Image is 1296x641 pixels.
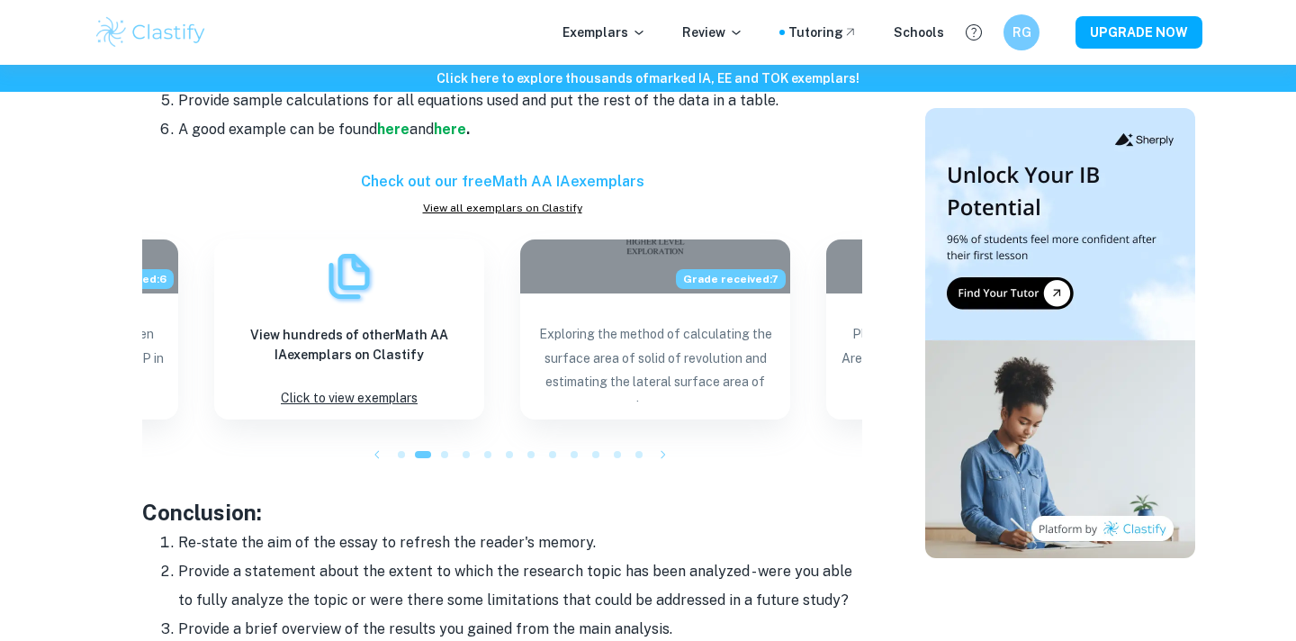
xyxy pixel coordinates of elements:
p: Review [682,23,743,42]
p: Plastic Water Bottle: Finding Surface Area, Volume and Possible Optimal Shape [841,322,1082,402]
a: Tutoring [788,23,858,42]
li: Re-state the aim of the essay to refresh the reader's memory. [178,528,862,557]
span: Grade received: 7 [676,269,786,289]
h6: Click here to explore thousands of marked IA, EE and TOK exemplars ! [4,68,1292,88]
img: Thumbnail [925,108,1195,558]
a: here [434,121,466,138]
button: Help and Feedback [958,17,989,48]
a: here [377,121,409,138]
button: RG [1003,14,1039,50]
p: Exemplars [562,23,646,42]
li: Provide sample calculations for all equations used and put the rest of the data in a table. [178,86,862,115]
h6: View hundreds of other Math AA IA exemplars on Clastify [229,325,470,365]
p: Exploring the method of calculating the surface area of solid of revolution and estimating the la... [535,322,776,402]
img: Clastify logo [94,14,208,50]
p: Click to view exemplars [281,386,418,411]
li: A good example can be found and [178,115,862,144]
a: Blog exemplar: Plastic Water Bottle: Finding Surface ArPlastic Water Bottle: Finding Surface Area... [826,239,1096,420]
a: Blog exemplar: Exploring the method of calculating the Grade received:7Exploring the method of ca... [520,239,790,420]
a: Schools [894,23,944,42]
a: View all exemplars on Clastify [142,200,862,216]
strong: . [466,121,470,138]
h3: Conclusion: [142,496,862,528]
img: Exemplars [322,249,376,303]
a: ExemplarsView hundreds of otherMath AA IAexemplars on ClastifyClick to view exemplars [214,239,484,420]
li: Provide a statement about the extent to which the research topic has been analyzed - were you abl... [178,557,862,615]
h6: RG [1012,23,1032,42]
button: UPGRADE NOW [1075,16,1202,49]
h6: Check out our free Math AA IA exemplars [142,171,862,193]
